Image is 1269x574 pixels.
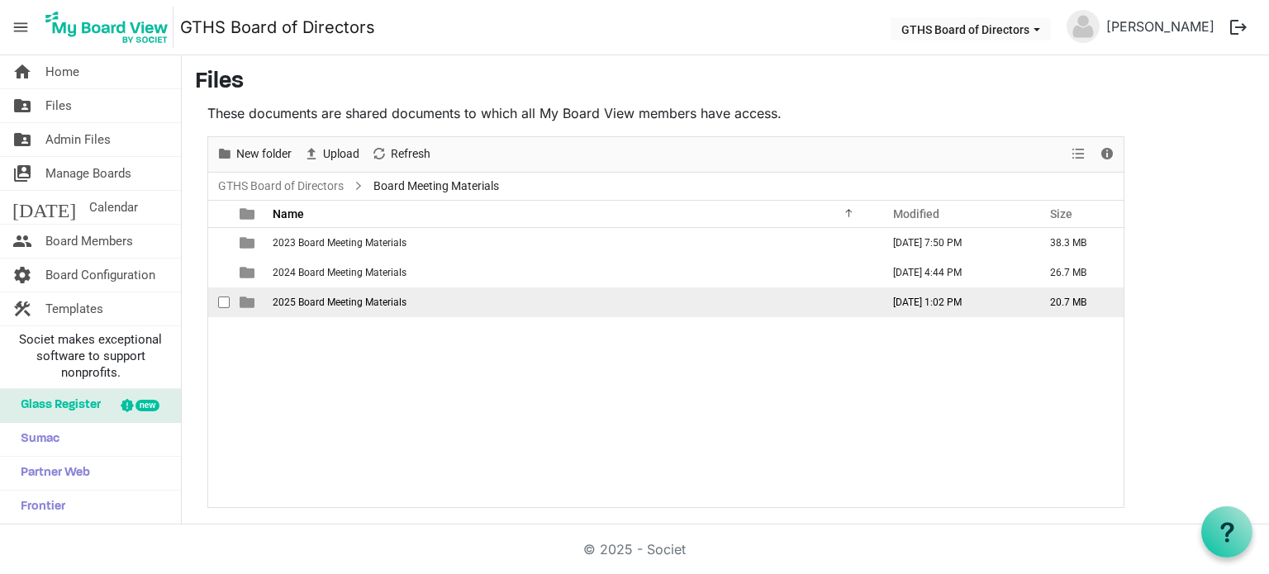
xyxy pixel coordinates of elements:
[230,228,268,258] td: is template cell column header type
[389,144,432,164] span: Refresh
[195,69,1256,97] h3: Files
[12,157,32,190] span: switch_account
[40,7,180,48] a: My Board View Logo
[321,144,361,164] span: Upload
[368,144,434,164] button: Refresh
[180,11,375,44] a: GTHS Board of Directors
[208,258,230,287] td: checkbox
[876,228,1033,258] td: February 15, 2024 7:50 PM column header Modified
[1067,10,1100,43] img: no-profile-picture.svg
[5,12,36,43] span: menu
[12,423,59,456] span: Sumac
[268,258,876,287] td: 2024 Board Meeting Materials is template cell column header Name
[365,137,436,172] div: Refresh
[235,144,293,164] span: New folder
[876,258,1033,287] td: December 02, 2024 4:44 PM column header Modified
[1100,10,1221,43] a: [PERSON_NAME]
[208,287,230,317] td: checkbox
[211,137,297,172] div: New folder
[12,389,101,422] span: Glass Register
[1050,207,1072,221] span: Size
[45,89,72,122] span: Files
[893,207,939,221] span: Modified
[45,55,79,88] span: Home
[208,228,230,258] td: checkbox
[1068,144,1088,164] button: View dropdownbutton
[1033,228,1124,258] td: 38.3 MB is template cell column header Size
[12,89,32,122] span: folder_shared
[135,400,159,411] div: new
[45,123,111,156] span: Admin Files
[273,296,406,308] span: 2025 Board Meeting Materials
[301,144,363,164] button: Upload
[268,287,876,317] td: 2025 Board Meeting Materials is template cell column header Name
[12,259,32,292] span: settings
[207,103,1124,123] p: These documents are shared documents to which all My Board View members have access.
[12,292,32,325] span: construction
[1221,10,1256,45] button: logout
[45,157,131,190] span: Manage Boards
[1096,144,1119,164] button: Details
[40,7,173,48] img: My Board View Logo
[89,191,138,224] span: Calendar
[45,259,155,292] span: Board Configuration
[214,144,295,164] button: New folder
[12,457,90,490] span: Partner Web
[583,541,686,557] a: © 2025 - Societ
[273,267,406,278] span: 2024 Board Meeting Materials
[7,331,173,381] span: Societ makes exceptional software to support nonprofits.
[273,207,304,221] span: Name
[12,123,32,156] span: folder_shared
[12,191,76,224] span: [DATE]
[230,258,268,287] td: is template cell column header type
[273,237,406,249] span: 2023 Board Meeting Materials
[268,228,876,258] td: 2023 Board Meeting Materials is template cell column header Name
[297,137,365,172] div: Upload
[12,55,32,88] span: home
[12,225,32,258] span: people
[876,287,1033,317] td: August 20, 2025 1:02 PM column header Modified
[891,17,1051,40] button: GTHS Board of Directors dropdownbutton
[1093,137,1121,172] div: Details
[1033,287,1124,317] td: 20.7 MB is template cell column header Size
[45,292,103,325] span: Templates
[370,176,502,197] span: Board Meeting Materials
[1065,137,1093,172] div: View
[230,287,268,317] td: is template cell column header type
[215,176,347,197] a: GTHS Board of Directors
[45,225,133,258] span: Board Members
[1033,258,1124,287] td: 26.7 MB is template cell column header Size
[12,491,65,524] span: Frontier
